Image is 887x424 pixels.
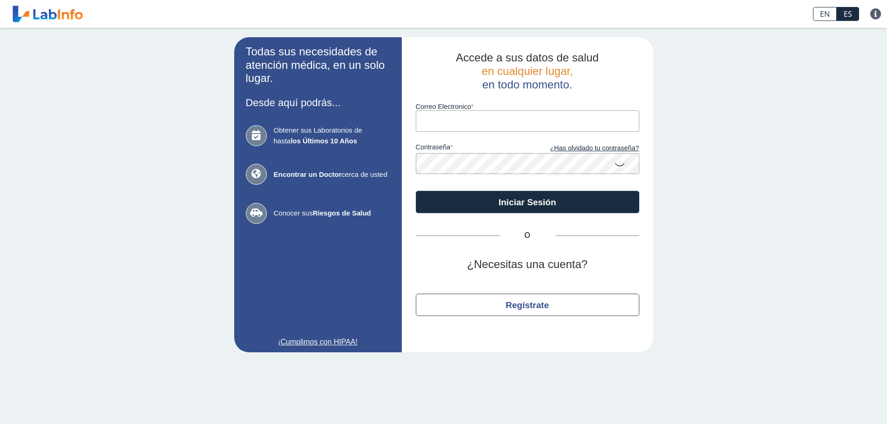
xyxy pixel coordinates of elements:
span: Conocer sus [274,208,390,219]
label: contraseña [416,143,528,154]
span: Obtener sus Laboratorios de hasta [274,125,390,146]
button: Iniciar Sesión [416,191,639,213]
span: O [500,230,555,241]
b: Encontrar un Doctor [274,170,342,178]
span: en todo momento. [482,78,572,91]
a: ES [837,7,859,21]
span: cerca de usted [274,169,390,180]
h2: ¿Necesitas una cuenta? [416,258,639,271]
label: Correo Electronico [416,103,639,110]
h2: Todas sus necesidades de atención médica, en un solo lugar. [246,45,390,85]
span: Accede a sus datos de salud [456,51,599,64]
h3: Desde aquí podrás... [246,97,390,108]
a: EN [813,7,837,21]
b: los Últimos 10 Años [291,137,357,145]
button: Regístrate [416,294,639,316]
b: Riesgos de Salud [313,209,371,217]
a: ¿Has olvidado tu contraseña? [528,143,639,154]
a: ¡Cumplimos con HIPAA! [246,337,390,348]
span: en cualquier lugar, [481,65,573,77]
